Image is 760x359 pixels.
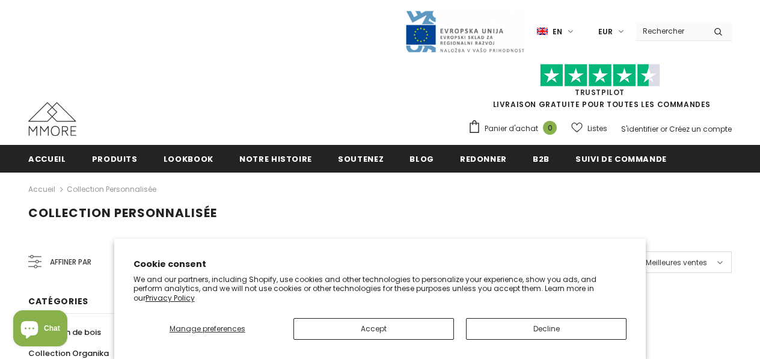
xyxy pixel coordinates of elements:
a: Redonner [460,145,507,172]
span: Produits [92,153,138,165]
a: Produits [92,145,138,172]
inbox-online-store-chat: Shopify online store chat [10,310,71,349]
span: Blog [409,153,434,165]
span: Redonner [460,153,507,165]
img: Cas MMORE [28,102,76,136]
a: Lookbook [164,145,213,172]
a: TrustPilot [575,87,625,97]
h2: Cookie consent [133,258,627,271]
a: S'identifier [621,124,658,134]
a: Listes [571,118,607,139]
a: Panier d'achat 0 [468,120,563,138]
a: B2B [533,145,550,172]
span: LIVRAISON GRATUITE POUR TOUTES LES COMMANDES [468,69,732,109]
a: Accueil [28,182,55,197]
span: Panier d'achat [485,123,538,135]
span: Lookbook [164,153,213,165]
span: Manage preferences [170,324,245,334]
span: Catégories [28,295,88,307]
span: 0 [543,121,557,135]
a: Créez un compte [669,124,732,134]
button: Accept [293,318,454,340]
input: Search Site [636,22,705,40]
span: or [660,124,667,134]
a: Blog [409,145,434,172]
span: EUR [598,26,613,38]
a: Suivi de commande [575,145,667,172]
span: Accueil [28,153,66,165]
span: soutenez [338,153,384,165]
button: Manage preferences [133,318,281,340]
p: We and our partners, including Shopify, use cookies and other technologies to personalize your ex... [133,275,627,303]
span: Listes [587,123,607,135]
span: Meilleures ventes [646,257,707,269]
span: Suivi de commande [575,153,667,165]
span: B2B [533,153,550,165]
a: Collection personnalisée [67,184,156,194]
span: Collection Organika [28,348,109,359]
span: Collection personnalisée [28,204,217,221]
span: Affiner par [50,256,91,269]
a: Privacy Policy [146,293,195,303]
span: Notre histoire [239,153,312,165]
a: soutenez [338,145,384,172]
a: Javni Razpis [405,26,525,36]
button: Decline [466,318,627,340]
img: Javni Razpis [405,10,525,54]
span: en [553,26,562,38]
img: Faites confiance aux étoiles pilotes [540,64,660,87]
img: i-lang-1.png [537,26,548,37]
a: Notre histoire [239,145,312,172]
a: Accueil [28,145,66,172]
